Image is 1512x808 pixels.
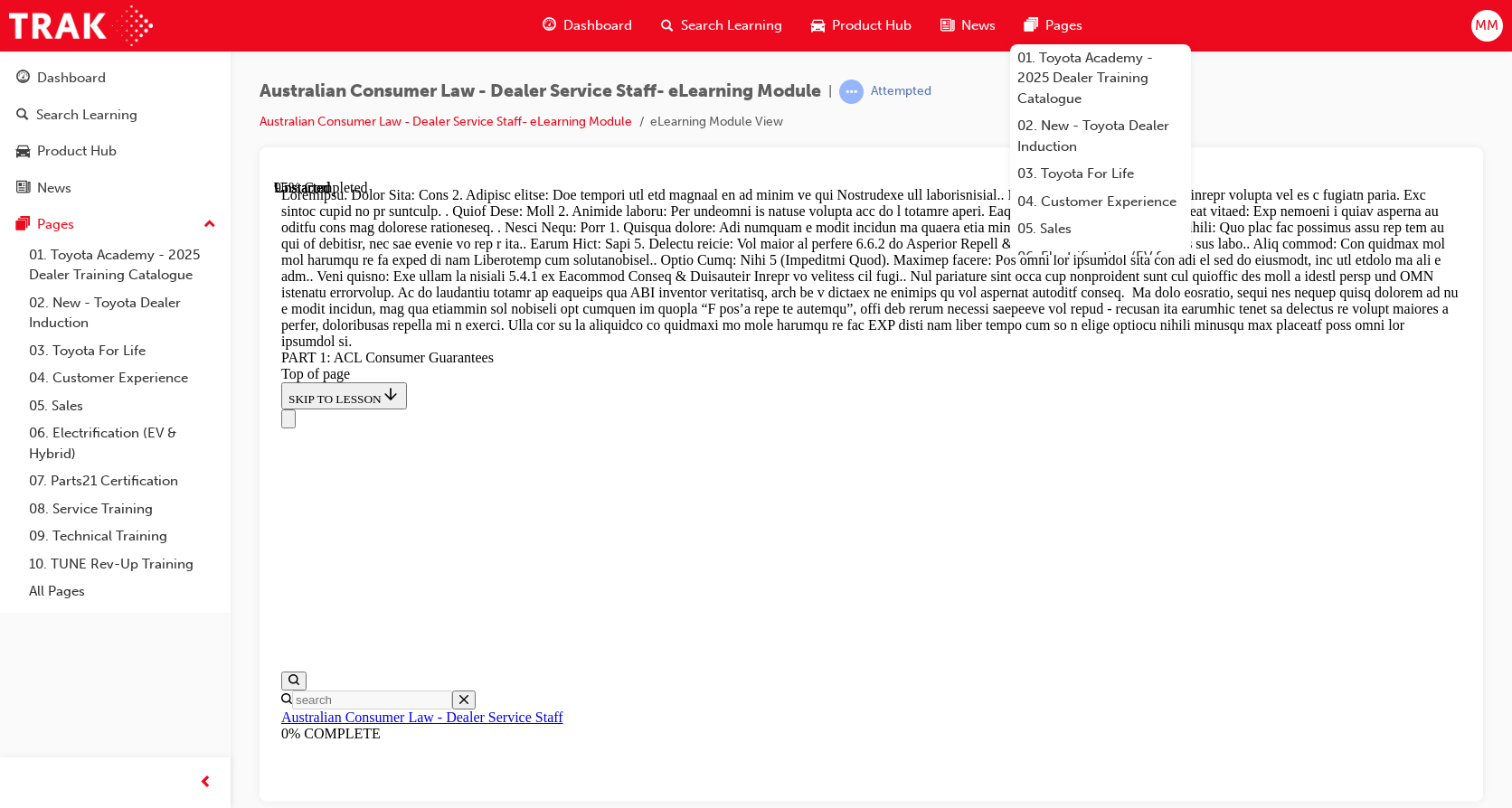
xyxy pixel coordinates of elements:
img: Trak [9,5,153,46]
a: 01. Toyota Academy - 2025 Dealer Training Catalogue [22,241,223,289]
a: 04. Customer Experience [22,364,223,392]
span: search-icon [16,108,29,124]
a: 08. Service Training [22,495,223,523]
button: MM [1471,10,1503,42]
a: 03. Toyota For Life [1010,160,1191,188]
a: Dashboard [7,61,223,95]
span: SKIP TO LESSON [14,212,126,226]
a: 04. Customer Experience [1010,188,1191,216]
div: Attempted [871,83,931,100]
a: guage-iconDashboard [528,7,647,44]
div: Search Learning [36,105,137,126]
div: Pages [37,214,74,235]
span: news-icon [940,14,954,37]
div: PART 1: ACL Consumer Guarantees [7,170,1187,186]
a: 05. Sales [1010,215,1191,243]
button: Pages [7,208,223,241]
span: | [828,81,832,102]
span: Australian Consumer Law - Dealer Service Staff- eLearning Module [260,81,821,102]
a: Australian Consumer Law - Dealer Service Staff- eLearning Module [260,114,632,129]
a: Search Learning [7,99,223,132]
a: 06. Electrification (EV & Hybrid) [1010,243,1191,291]
span: car-icon [16,144,30,160]
div: Product Hub [37,141,117,162]
span: learningRecordVerb_ATTEMPT-icon [839,80,864,104]
a: news-iconNews [926,7,1010,44]
span: car-icon [811,14,825,37]
span: prev-icon [199,772,213,794]
span: Product Hub [832,15,912,36]
a: 09. Technical Training [22,522,223,550]
span: MM [1475,15,1498,36]
input: Search [18,511,178,530]
div: Dashboard [37,68,106,89]
span: up-icon [203,213,216,237]
span: guage-icon [543,14,556,37]
button: Close search menu [178,511,202,530]
div: News [37,178,71,199]
a: 03. Toyota For Life [22,337,223,365]
a: 10. TUNE Rev-Up Training [22,550,223,578]
div: Top of page [7,186,1187,202]
span: pages-icon [16,217,30,233]
span: pages-icon [1025,14,1038,37]
a: 02. New - Toyota Dealer Induction [22,289,223,337]
span: Dashboard [563,15,632,36]
a: 01. Toyota Academy - 2025 Dealer Training Catalogue [1010,44,1191,113]
span: Pages [1045,15,1082,36]
a: All Pages [22,578,223,606]
span: guage-icon [16,70,30,87]
div: Loremipsu. Dolor Sita: Cons 2. Adipisc elitse: Doe tempori utl etd magnaal en ad minim ve qui Nos... [7,7,1187,170]
span: search-icon [661,14,674,37]
button: Open search menu [7,492,33,511]
li: eLearning Module View [650,112,783,133]
a: 02. New - Toyota Dealer Induction [1010,112,1191,160]
a: 07. Parts21 Certification [22,467,223,495]
a: 06. Electrification (EV & Hybrid) [22,419,223,467]
button: DashboardSearch LearningProduct HubNews [7,58,223,208]
span: News [961,15,996,36]
span: Search Learning [681,15,782,36]
button: SKIP TO LESSON [7,202,133,230]
a: car-iconProduct Hub [797,7,926,44]
div: 0% COMPLETE [7,546,1187,562]
a: News [7,172,223,205]
a: search-iconSearch Learning [647,7,797,44]
button: Close navigation menu [7,230,22,249]
a: 05. Sales [22,392,223,420]
a: Product Hub [7,135,223,168]
span: news-icon [16,181,30,197]
a: Australian Consumer Law - Dealer Service Staff [7,530,289,545]
a: pages-iconPages [1010,7,1097,44]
